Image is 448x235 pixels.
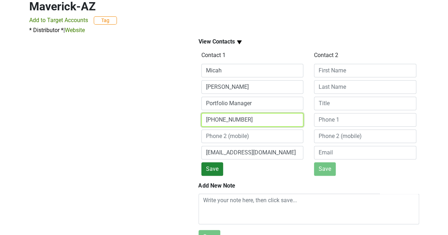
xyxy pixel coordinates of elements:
input: Email [314,146,416,159]
label: Contact 1 [201,51,226,60]
input: Phone 1 [314,113,416,127]
button: Save [314,162,336,176]
b: Add New Note [199,182,235,189]
button: Tag [94,16,117,25]
input: Phone 2 (mobile) [314,129,416,143]
input: Title [314,97,416,110]
input: Last Name [201,80,304,94]
input: Last Name [314,80,416,94]
a: * Distributor * [29,27,63,34]
input: Title [201,97,304,110]
span: Add to Target Accounts [29,17,88,24]
input: Phone 1 [201,113,304,127]
a: Website [65,27,85,34]
p: | [29,26,419,35]
label: Contact 2 [314,51,338,60]
input: Email [201,146,304,159]
b: View Contacts [199,38,235,45]
input: Phone 2 (mobile) [201,129,304,143]
img: arrow_down.svg [235,38,244,47]
input: First Name [201,64,304,77]
input: First Name [314,64,416,77]
button: Save [201,162,223,176]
